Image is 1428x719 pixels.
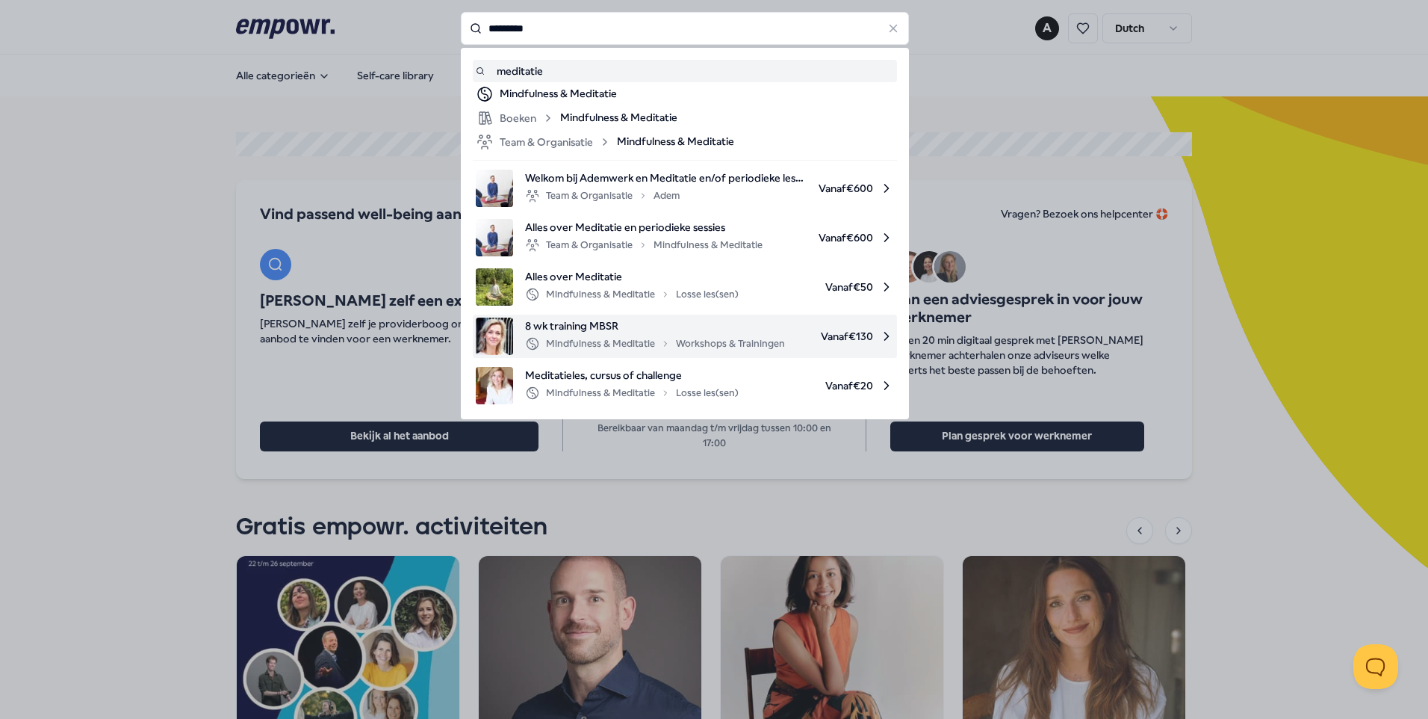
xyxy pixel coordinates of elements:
[476,109,554,127] div: Boeken
[525,318,785,334] span: 8 wk training MBSR
[476,219,513,256] img: product image
[617,133,734,151] span: Mindfulness & Meditatie
[476,133,611,151] div: Team & Organisatie
[476,367,894,404] a: product imageMeditatieles, cursus of challengeMindfulness & MeditatieLosse les(sen)Vanaf€20
[476,85,894,103] a: Mindfulness & Meditatie
[525,367,739,383] span: Meditatieles, cursus of challenge
[476,170,894,207] a: product imageWelkom bij Ademwerk en Meditatie en/of periodieke lessenTeam & OrganisatieAdemVanaf€600
[819,170,894,207] span: Vanaf € 600
[525,236,763,254] div: Team & Organisatie Mindfulness & Meditatie
[476,318,513,355] img: product image
[476,133,894,151] a: Team & OrganisatieMindfulness & Meditatie
[525,384,739,402] div: Mindfulness & Meditatie Losse les(sen)
[476,268,894,306] a: product imageAlles over MeditatieMindfulness & MeditatieLosse les(sen)Vanaf€50
[525,170,807,186] span: Welkom bij Ademwerk en Meditatie en/of periodieke lessen
[797,318,894,355] span: Vanaf € 130
[525,187,680,205] div: Team & Organisatie Adem
[751,268,894,306] span: Vanaf € 50
[1353,644,1398,689] iframe: Help Scout Beacon - Open
[525,268,739,285] span: Alles over Meditatie
[476,109,894,127] a: BoekenMindfulness & Meditatie
[751,367,894,404] span: Vanaf € 20
[461,12,909,45] input: Search for products, categories or subcategories
[560,109,677,127] span: Mindfulness & Meditatie
[525,219,763,235] span: Alles over Meditatie en periodieke sessies
[476,318,894,355] a: product image8 wk training MBSRMindfulness & MeditatieWorkshops & TrainingenVanaf€130
[525,286,739,303] div: Mindfulness & Meditatie Losse les(sen)
[476,63,894,79] a: meditatie
[476,268,513,306] img: product image
[476,367,513,404] img: product image
[774,219,894,256] span: Vanaf € 600
[476,219,894,256] a: product imageAlles over Meditatie en periodieke sessiesTeam & OrganisatieMindfulness & MeditatieV...
[500,85,894,103] div: Mindfulness & Meditatie
[525,335,785,353] div: Mindfulness & Meditatie Workshops & Trainingen
[476,170,513,207] img: product image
